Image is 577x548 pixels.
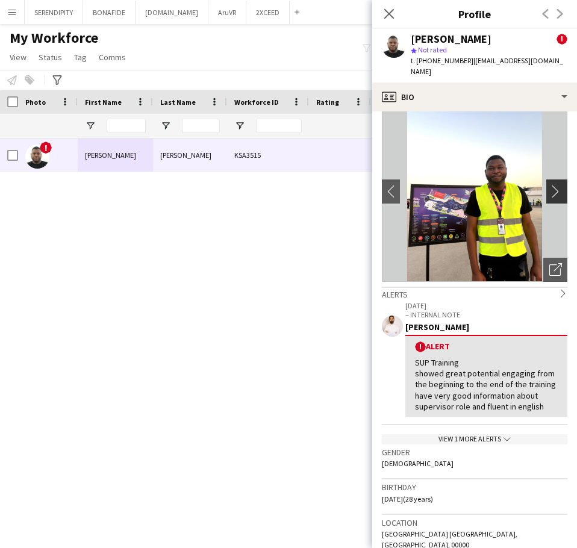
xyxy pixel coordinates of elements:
div: [PERSON_NAME] [411,34,491,45]
p: – INTERNAL NOTE [405,310,567,319]
h3: Location [382,517,567,528]
span: [DEMOGRAPHIC_DATA] [382,459,454,468]
input: First Name Filter Input [107,119,146,133]
div: [PERSON_NAME] [153,139,227,172]
app-action-btn: Advanced filters [50,73,64,87]
span: t. [PHONE_NUMBER] [411,56,473,65]
h3: Profile [372,6,577,22]
span: Last Name [160,98,196,107]
input: Last Name Filter Input [182,119,220,133]
span: View [10,52,27,63]
span: Comms [99,52,126,63]
span: ! [415,341,426,352]
div: SUP Training showed great potential engaging from the beginning to the end of the training have v... [415,357,558,412]
input: Workforce ID Filter Input [256,119,302,133]
h3: Gender [382,447,567,458]
button: Open Filter Menu [85,120,96,131]
button: [DOMAIN_NAME] [136,1,208,24]
div: [PERSON_NAME] [78,139,153,172]
img: Crew avatar or photo [382,101,567,282]
span: ! [40,142,52,154]
button: AruVR [208,1,246,24]
a: Status [34,49,67,65]
div: Bio [372,83,577,111]
div: Alerts [382,287,567,300]
span: ! [557,34,567,45]
span: | [EMAIL_ADDRESS][DOMAIN_NAME] [411,56,563,76]
div: [PERSON_NAME] [405,322,567,332]
img: Ahmed Ramzi [25,145,49,169]
button: 2XCEED [246,1,290,24]
span: First Name [85,98,122,107]
span: Photo [25,98,46,107]
a: Tag [69,49,92,65]
button: SERENDIPITY [25,1,83,24]
div: Open photos pop-in [543,258,567,282]
span: Status [39,52,62,63]
h3: Birthday [382,482,567,493]
button: Open Filter Menu [160,120,171,131]
span: Not rated [418,45,447,54]
button: Open Filter Menu [234,120,245,131]
p: [DATE] [405,301,567,310]
a: Comms [94,49,131,65]
span: My Workforce [10,29,98,47]
span: [DATE] (28 years) [382,494,433,503]
span: Rating [316,98,339,107]
a: View [5,49,31,65]
div: Alert [415,341,558,352]
div: KSA3515 [227,139,309,172]
span: Tag [74,52,87,63]
div: View 1 more alerts [382,434,567,444]
button: BONAFIDE [83,1,136,24]
span: Workforce ID [234,98,279,107]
